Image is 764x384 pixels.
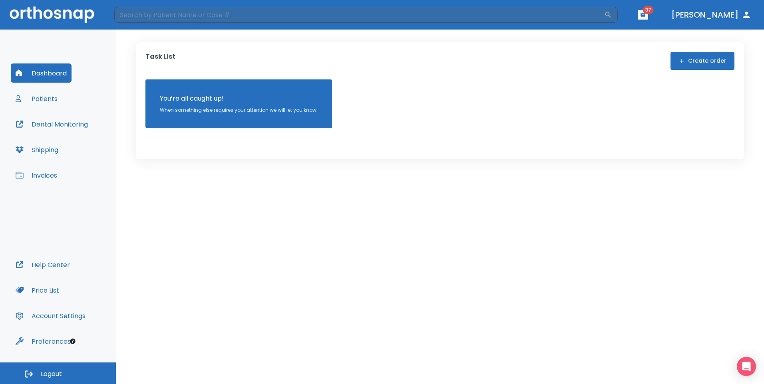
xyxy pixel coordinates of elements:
[114,7,604,23] input: Search by Patient Name or Case #
[10,6,94,23] img: Orthosnap
[11,115,93,134] button: Dental Monitoring
[737,357,756,376] div: Open Intercom Messenger
[11,140,63,159] button: Shipping
[11,89,62,108] button: Patients
[643,6,654,14] span: 37
[145,52,175,70] p: Task List
[670,52,734,70] button: Create order
[160,94,318,103] p: You’re all caught up!
[11,306,90,325] button: Account Settings
[11,332,76,351] button: Preferences
[11,63,72,83] button: Dashboard
[69,338,76,345] div: Tooltip anchor
[11,255,75,274] button: Help Center
[41,370,62,378] span: Logout
[668,8,754,22] button: [PERSON_NAME]
[160,107,318,114] p: When something else requires your attention we will let you know!
[11,166,62,185] button: Invoices
[11,281,64,300] button: Price List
